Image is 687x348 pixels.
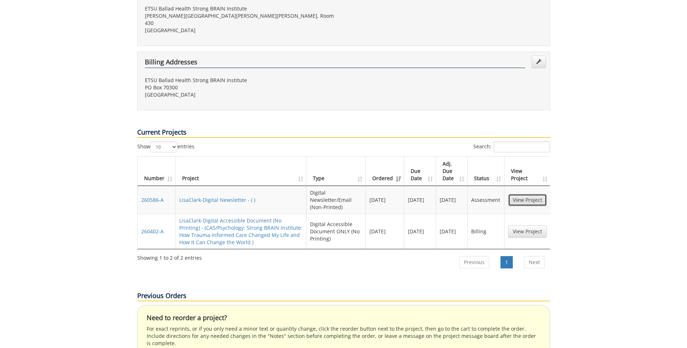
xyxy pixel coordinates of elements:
input: Search: [494,141,550,152]
th: Project: activate to sort column ascending [176,157,306,186]
a: Previous [459,256,489,268]
a: View Project [508,225,547,238]
a: Next [524,256,545,268]
h4: Need to reorder a project? [147,314,541,322]
td: [DATE] [436,186,468,214]
a: 260402-A [141,228,164,235]
td: Digital Accessible Document ONLY (No Printing) [306,214,366,249]
td: Billing [468,214,504,249]
a: 1 [500,256,513,268]
a: LisaClark-Digital Newsletter - ( ) [179,196,255,203]
th: Adj. Due Date: activate to sort column ascending [436,157,468,186]
th: View Project: activate to sort column ascending [504,157,550,186]
h4: Billing Addresses [145,59,525,68]
p: Previous Orders [137,291,550,301]
div: Showing 1 to 2 of 2 entries [137,251,202,262]
p: ETSU Ballad Health Strong BRAIN Institute [145,5,338,12]
p: [GEOGRAPHIC_DATA] [145,91,338,98]
a: 260586-A [141,196,164,203]
td: [DATE] [404,214,436,249]
td: Digital Newsletter/Email (Non-Printed) [306,186,366,214]
th: Status: activate to sort column ascending [468,157,504,186]
p: ETSU Ballad Health Strong BRAIN Institute [145,77,338,84]
th: Number: activate to sort column ascending [138,157,176,186]
label: Search: [473,141,550,152]
p: PO Box 70300 [145,84,338,91]
td: Assessment [468,186,504,214]
th: Ordered: activate to sort column ascending [366,157,404,186]
select: Showentries [150,141,177,152]
td: [DATE] [404,186,436,214]
a: LisaClark-Digital Accessible Document (No Printing) - (CAS/Psychology: Strong BRAIN Institute: Ho... [179,217,302,246]
p: [PERSON_NAME][GEOGRAPHIC_DATA][PERSON_NAME][PERSON_NAME], Room 430 [145,12,338,27]
td: [DATE] [366,186,404,214]
label: Show entries [137,141,194,152]
a: View Project [508,194,547,206]
p: Current Projects [137,128,550,138]
th: Type: activate to sort column ascending [306,157,366,186]
td: [DATE] [436,214,468,249]
td: [DATE] [366,214,404,249]
a: Edit Addresses [532,56,546,68]
th: Due Date: activate to sort column ascending [404,157,436,186]
p: For exact reprints, or if you only need a minor text or quantity change, click the reorder button... [147,325,541,347]
p: [GEOGRAPHIC_DATA] [145,27,338,34]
